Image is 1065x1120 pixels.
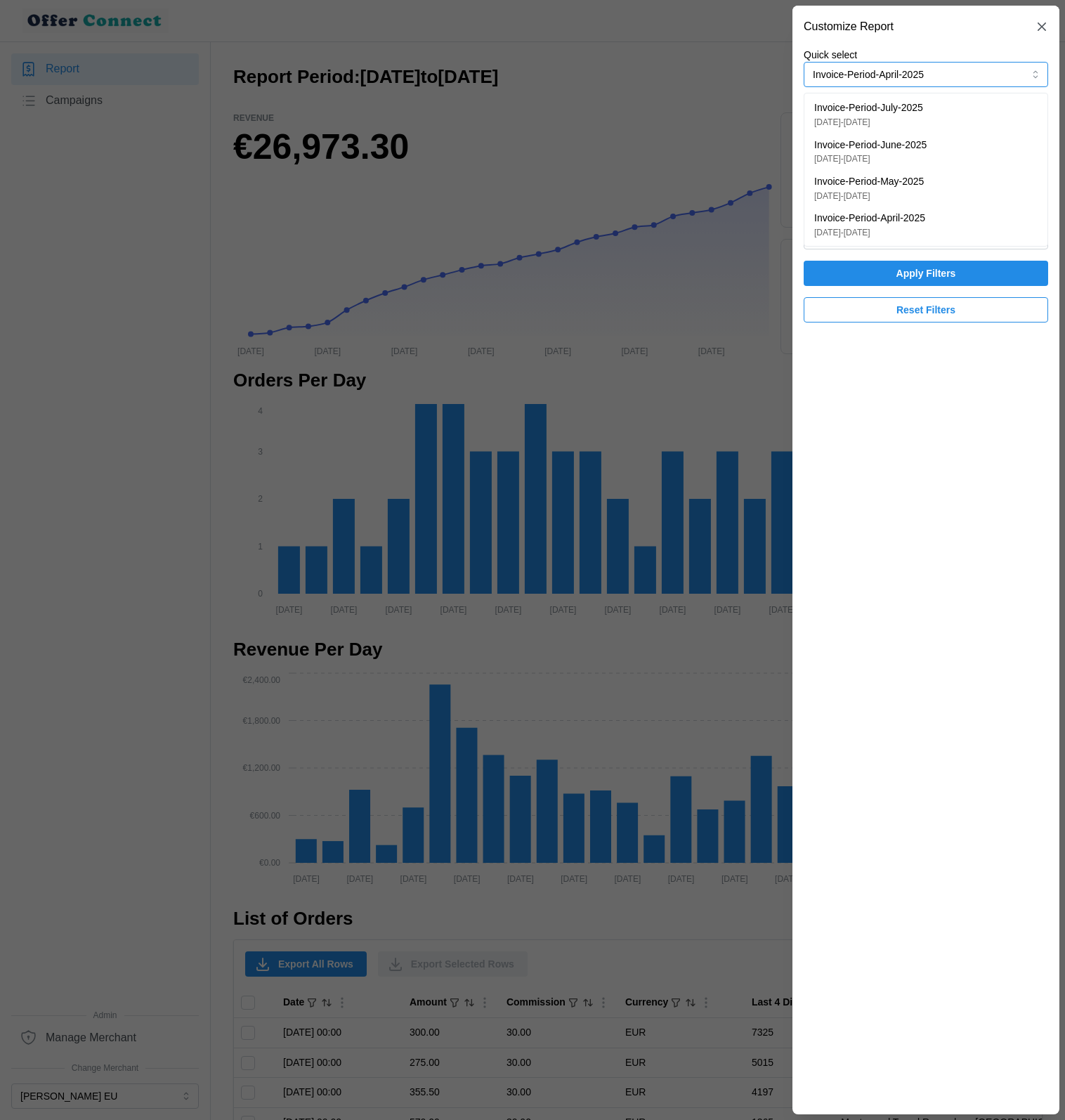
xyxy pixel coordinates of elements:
span: Reset Filters [896,298,955,322]
p: Invoice-Period-April-2025 [814,211,925,226]
h2: Customize Report [804,21,894,32]
span: Apply Filters [896,261,956,285]
p: Invoice-Period-May-2025 [814,174,924,190]
p: Invoice-Period-July-2025 [814,100,923,116]
p: Quick select [804,48,1048,62]
button: Apply Filters [804,261,1048,286]
p: Invoice-Period-June-2025 [814,138,927,153]
button: Invoice-Period-April-2025 [804,62,1048,87]
p: [DATE] - [DATE] [814,226,925,240]
p: [DATE] - [DATE] [814,152,927,166]
button: Reset Filters [804,297,1048,323]
p: [DATE] - [DATE] [814,190,924,203]
p: [DATE] - [DATE] [814,116,923,129]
